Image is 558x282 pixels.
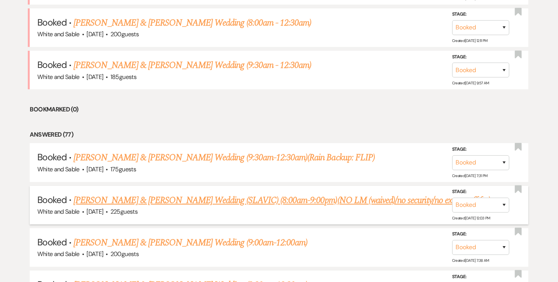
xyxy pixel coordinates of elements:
[452,272,509,281] label: Stage:
[452,230,509,238] label: Stage:
[37,30,79,38] span: White and Sable
[452,145,509,154] label: Stage:
[452,10,509,19] label: Stage:
[37,16,66,28] span: Booked
[74,16,311,30] a: [PERSON_NAME] & [PERSON_NAME] Wedding (8:00am - 12:30am)
[37,236,66,248] span: Booked
[37,151,66,163] span: Booked
[30,105,528,114] li: Bookmarked (0)
[452,173,488,178] span: Created: [DATE] 7:31 PM
[74,151,375,164] a: [PERSON_NAME] & [PERSON_NAME] Wedding (9:30am-12:30am)(Rain Backup: FLIP)
[110,30,139,38] span: 200 guests
[452,258,489,263] span: Created: [DATE] 7:38 AM
[110,73,136,81] span: 185 guests
[110,208,138,216] span: 225 guests
[110,165,136,173] span: 175 guests
[86,73,103,81] span: [DATE]
[74,236,307,250] a: [PERSON_NAME] & [PERSON_NAME] Wedding (9:00am-12:00am)
[86,30,103,38] span: [DATE]
[452,81,489,85] span: Created: [DATE] 9:57 AM
[452,216,490,221] span: Created: [DATE] 12:03 PM
[452,53,509,61] label: Stage:
[86,208,103,216] span: [DATE]
[37,194,66,206] span: Booked
[86,165,103,173] span: [DATE]
[74,193,490,207] a: [PERSON_NAME] & [PERSON_NAME] Wedding (SLAVIC) (8:00am-9:00pm)(NO LM (waived)/no security/no extr...
[452,188,509,196] label: Stage:
[110,250,139,258] span: 200 guests
[37,59,66,71] span: Booked
[37,250,79,258] span: White and Sable
[86,250,103,258] span: [DATE]
[30,130,528,140] li: Answered (77)
[37,208,79,216] span: White and Sable
[37,165,79,173] span: White and Sable
[37,73,79,81] span: White and Sable
[74,58,311,72] a: [PERSON_NAME] & [PERSON_NAME] Wedding (9:30am - 12:30am)
[452,38,488,43] span: Created: [DATE] 12:11 PM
